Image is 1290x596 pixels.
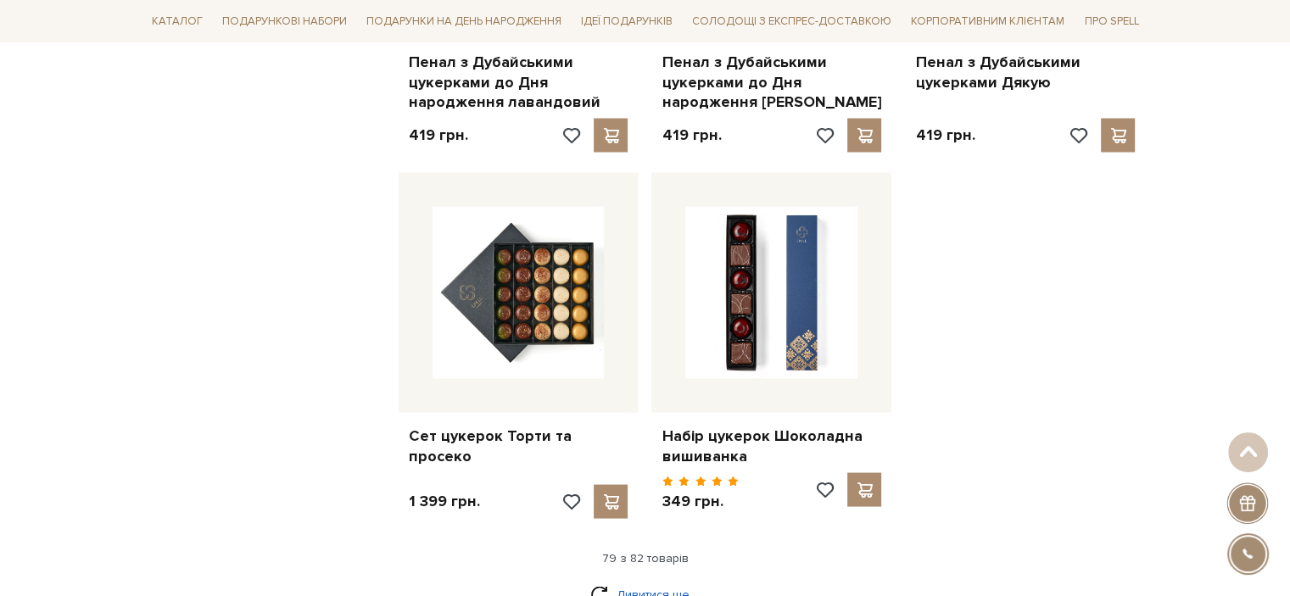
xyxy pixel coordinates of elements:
[915,125,974,144] p: 419 грн.
[145,8,209,35] a: Каталог
[662,52,881,111] a: Пенал з Дубайськими цукерками до Дня народження [PERSON_NAME]
[574,8,679,35] a: Ідеї подарунків
[360,8,568,35] a: Подарунки на День народження
[662,491,739,510] p: 349 грн.
[685,7,898,36] a: Солодощі з експрес-доставкою
[662,125,721,144] p: 419 грн.
[1077,8,1145,35] a: Про Spell
[409,52,628,111] a: Пенал з Дубайськими цукерками до Дня народження лавандовий
[915,52,1135,92] a: Пенал з Дубайськими цукерками Дякую
[138,550,1153,565] div: 79 з 82 товарів
[662,426,881,465] a: Набір цукерок Шоколадна вишиванка
[409,426,628,465] a: Сет цукерок Торти та просеко
[215,8,354,35] a: Подарункові набори
[904,8,1071,35] a: Корпоративним клієнтам
[409,125,468,144] p: 419 грн.
[409,491,480,510] p: 1 399 грн.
